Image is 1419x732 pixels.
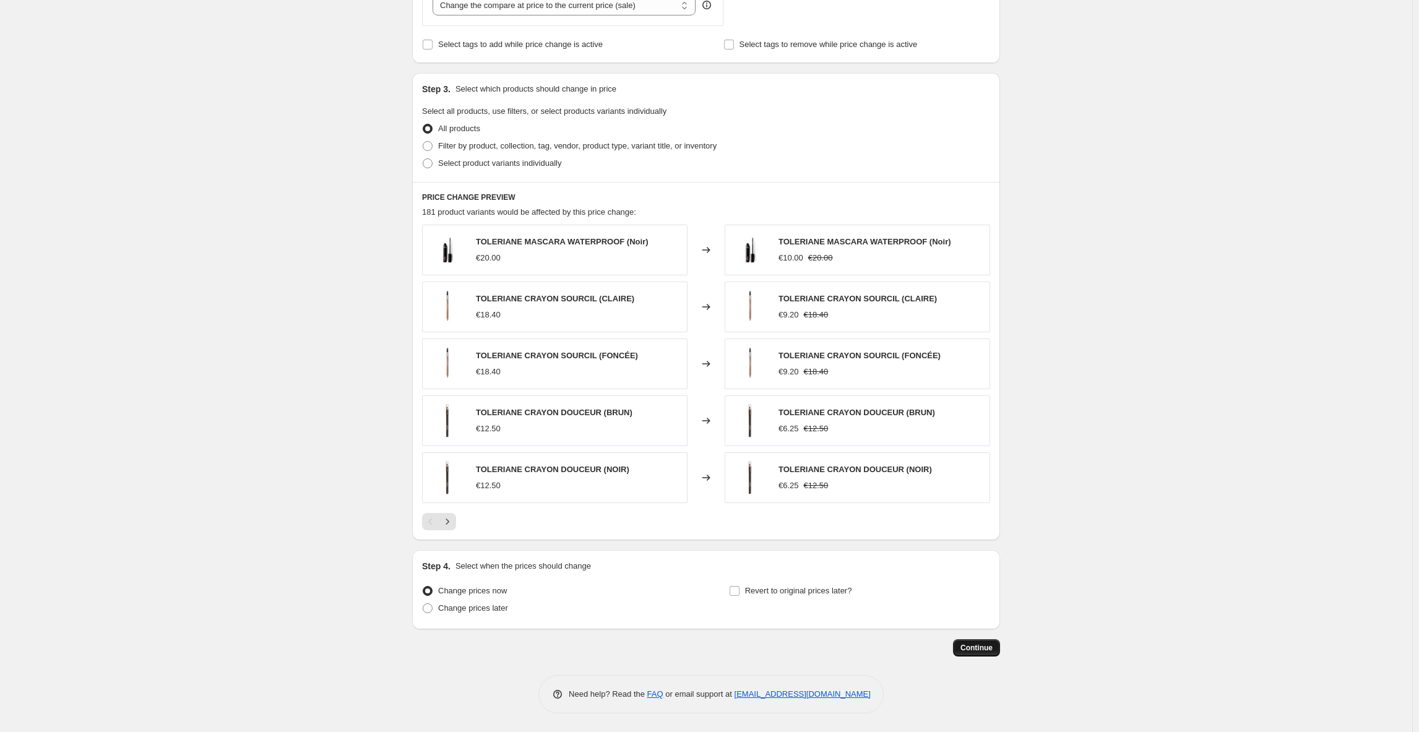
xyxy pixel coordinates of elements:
[439,513,456,530] button: Next
[779,237,951,246] span: TOLERIANE MASCARA WATERPROOF (Noir)
[476,465,629,474] span: TOLERIANE CRAYON DOUCEUR (NOIR)
[740,40,918,49] span: Select tags to remove while price change is active
[569,689,647,699] span: Need help? Read the
[455,83,616,95] p: Select which products should change in price
[731,459,769,496] img: 3337872410154_Toleriane-Soft-Eye-Pencil_brown_01_La-Roche-Posay_80x.jpg
[779,294,937,303] span: TOLERIANE CRAYON SOURCIL (CLAIRE)
[476,408,632,417] span: TOLERIANE CRAYON DOUCEUR (BRUN)
[808,252,833,264] strike: €20.00
[735,689,871,699] a: [EMAIL_ADDRESS][DOMAIN_NAME]
[429,231,466,269] img: 3337875632676_Toleriane-Mascara-Waterproof_black_01_La-Roche-Posay_80x.jpg
[731,402,769,439] img: 3337872410154_Toleriane-Soft-Eye-Pencil_brown_01_La-Roche-Posay_80x.jpg
[429,402,466,439] img: 3337872410154_Toleriane-Soft-Eye-Pencil_brown_01_La-Roche-Posay_80x.jpg
[960,643,993,653] span: Continue
[779,465,932,474] span: TOLERIANE CRAYON DOUCEUR (NOIR)
[422,83,451,95] h2: Step 3.
[804,480,829,492] strike: €12.50
[745,586,852,595] span: Revert to original prices later?
[779,351,941,360] span: TOLERIANE CRAYON SOURCIL (FONCÉE)
[438,124,480,133] span: All products
[731,345,769,382] img: 3337872420641_Toleriane-eyebrow-pencil_blond_01_La-Roche-Posay_80x.jpg
[429,459,466,496] img: 3337872410154_Toleriane-Soft-Eye-Pencil_brown_01_La-Roche-Posay_80x.jpg
[663,689,735,699] span: or email support at
[438,603,508,613] span: Change prices later
[779,408,935,417] span: TOLERIANE CRAYON DOUCEUR (BRUN)
[779,480,799,492] div: €6.25
[804,309,829,321] strike: €18.40
[647,689,663,699] a: FAQ
[731,231,769,269] img: 3337875632676_Toleriane-Mascara-Waterproof_black_01_La-Roche-Posay_80x.jpg
[476,480,501,492] div: €12.50
[779,252,803,264] div: €10.00
[953,639,1000,657] button: Continue
[476,252,501,264] div: €20.00
[476,309,501,321] div: €18.40
[476,237,649,246] span: TOLERIANE MASCARA WATERPROOF (Noir)
[438,40,603,49] span: Select tags to add while price change is active
[455,560,591,572] p: Select when the prices should change
[476,423,501,435] div: €12.50
[779,423,799,435] div: €6.25
[804,366,829,378] strike: €18.40
[476,294,634,303] span: TOLERIANE CRAYON SOURCIL (CLAIRE)
[731,288,769,325] img: 3337872420641_Toleriane-eyebrow-pencil_blond_01_La-Roche-Posay_80x.jpg
[422,106,666,116] span: Select all products, use filters, or select products variants individually
[438,586,507,595] span: Change prices now
[422,207,636,217] span: 181 product variants would be affected by this price change:
[422,513,456,530] nav: Pagination
[422,192,990,202] h6: PRICE CHANGE PREVIEW
[779,309,799,321] div: €9.20
[476,351,638,360] span: TOLERIANE CRAYON SOURCIL (FONCÉE)
[779,366,799,378] div: €9.20
[804,423,829,435] strike: €12.50
[429,345,466,382] img: 3337872420641_Toleriane-eyebrow-pencil_blond_01_La-Roche-Posay_80x.jpg
[476,366,501,378] div: €18.40
[438,158,561,168] span: Select product variants individually
[429,288,466,325] img: 3337872420641_Toleriane-eyebrow-pencil_blond_01_La-Roche-Posay_80x.jpg
[422,560,451,572] h2: Step 4.
[438,141,717,150] span: Filter by product, collection, tag, vendor, product type, variant title, or inventory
